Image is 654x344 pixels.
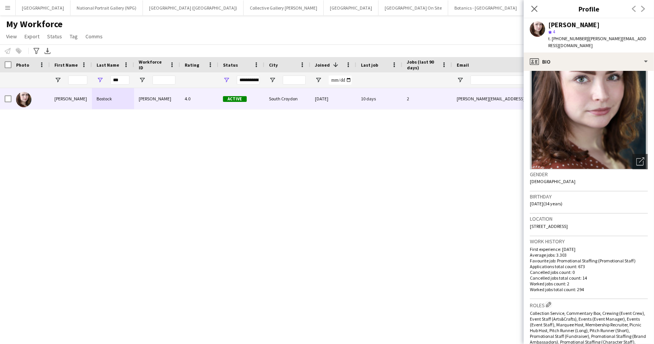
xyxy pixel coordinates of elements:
span: Status [47,33,62,40]
input: Email Filter Input [470,75,601,85]
button: National Portrait Gallery (NPG) [70,0,143,15]
span: Active [223,96,247,102]
span: Tag [70,33,78,40]
span: t. [PHONE_NUMBER] [548,36,588,41]
div: [PERSON_NAME][EMAIL_ADDRESS][DOMAIN_NAME] [452,88,605,109]
button: Open Filter Menu [54,77,61,84]
p: Favourite job: Promotional Staffing (Promotional Staff) [530,258,648,264]
button: Open Filter Menu [269,77,276,84]
span: Jobs (last 90 days) [407,59,438,70]
button: Collective Gallery [PERSON_NAME] [244,0,324,15]
a: Status [44,31,65,41]
button: [GEOGRAPHIC_DATA] ([GEOGRAPHIC_DATA]) [143,0,244,15]
a: Export [21,31,43,41]
img: Emma Bostock [16,92,31,107]
h3: Profile [524,4,654,14]
a: Comms [82,31,106,41]
span: View [6,33,17,40]
span: [STREET_ADDRESS] [530,223,568,229]
app-action-btn: Advanced filters [32,46,41,56]
button: Open Filter Menu [139,77,146,84]
p: Worked jobs count: 2 [530,281,648,287]
button: Open Filter Menu [97,77,103,84]
button: Open Filter Menu [315,77,322,84]
input: Workforce ID Filter Input [152,75,175,85]
div: [DATE] [310,88,356,109]
div: South Croydon [264,88,310,109]
h3: Work history [530,238,648,245]
div: 10 days [356,88,402,109]
app-action-btn: Export XLSX [43,46,52,56]
div: [PERSON_NAME] [50,88,92,109]
p: Average jobs: 3.303 [530,252,648,258]
p: Worked jobs total count: 294 [530,287,648,292]
p: First experience: [DATE] [530,246,648,252]
a: Tag [67,31,81,41]
span: First Name [54,62,78,68]
button: [GEOGRAPHIC_DATA] [16,0,70,15]
span: Status [223,62,238,68]
button: [GEOGRAPHIC_DATA] [324,0,379,15]
p: Applications total count: 673 [530,264,648,269]
input: Last Name Filter Input [110,75,129,85]
input: City Filter Input [283,75,306,85]
input: Joined Filter Input [329,75,352,85]
span: Photo [16,62,29,68]
div: [PERSON_NAME] [548,21,600,28]
p: Cancelled jobs count: 0 [530,269,648,275]
button: Open Filter Menu [457,77,464,84]
div: Bostock [92,88,134,109]
h3: Birthday [530,193,648,200]
button: Open Filter Menu [223,77,230,84]
input: First Name Filter Input [68,75,87,85]
button: [GEOGRAPHIC_DATA] (HES) [523,0,590,15]
div: Open photos pop-in [633,154,648,169]
span: [DATE] (34 years) [530,201,562,206]
h3: Gender [530,171,648,178]
div: [PERSON_NAME] [134,88,180,109]
span: | [PERSON_NAME][EMAIL_ADDRESS][DOMAIN_NAME] [548,36,646,48]
span: Rating [185,62,199,68]
a: View [3,31,20,41]
span: City [269,62,278,68]
span: 4 [553,29,555,34]
h3: Location [530,215,648,222]
button: Botanics - [GEOGRAPHIC_DATA] [448,0,523,15]
div: 4.0 [180,88,218,109]
button: [GEOGRAPHIC_DATA] On Site [379,0,448,15]
span: Export [25,33,39,40]
span: Last job [361,62,378,68]
span: [DEMOGRAPHIC_DATA] [530,179,575,184]
span: Email [457,62,469,68]
img: Crew avatar or photo [530,54,648,169]
div: Bio [524,52,654,71]
span: Joined [315,62,330,68]
div: 2 [402,88,452,109]
h3: Roles [530,301,648,309]
p: Cancelled jobs total count: 14 [530,275,648,281]
span: Comms [85,33,103,40]
span: Workforce ID [139,59,166,70]
span: Last Name [97,62,119,68]
span: My Workforce [6,18,62,30]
